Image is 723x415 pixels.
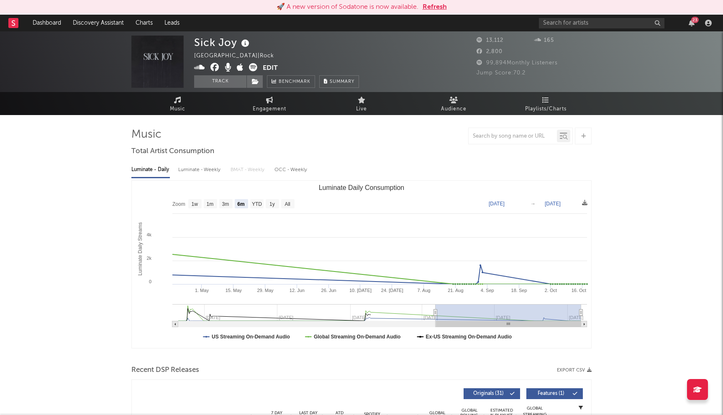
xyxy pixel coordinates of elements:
text: All [285,201,290,207]
div: Luminate - Daily [131,163,170,177]
text: Luminate Daily Streams [137,222,143,275]
div: 23 [691,17,699,23]
span: 99,894 Monthly Listeners [477,60,558,66]
text: YTD [252,201,262,207]
span: Music [170,104,185,114]
a: Leads [159,15,185,31]
text: 21. Aug [448,288,463,293]
text: 0 [149,279,151,284]
div: Luminate - Weekly [178,163,222,177]
span: Engagement [253,104,286,114]
text: 15. May [226,288,242,293]
div: [GEOGRAPHIC_DATA] | Rock [194,51,284,61]
button: Originals(31) [464,388,520,399]
a: Discovery Assistant [67,15,130,31]
text: 24. [DATE] [381,288,403,293]
div: 🚀 A new version of Sodatone is now available. [277,2,418,12]
button: Export CSV [557,368,592,373]
a: Audience [408,92,500,115]
text: 6m [237,201,244,207]
button: 23 [689,20,695,26]
span: Audience [441,104,467,114]
text: [DATE] [489,201,505,207]
span: Features ( 1 ) [532,391,570,396]
span: Recent DSP Releases [131,365,199,375]
text: → [531,201,536,207]
text: 3m [222,201,229,207]
input: Search by song name or URL [469,133,557,140]
a: Live [315,92,408,115]
text: [DATE] [569,315,584,320]
text: 29. May [257,288,274,293]
input: Search for artists [539,18,664,28]
text: 10. [DATE] [349,288,372,293]
text: [DATE] [545,201,561,207]
text: 1w [192,201,198,207]
a: Playlists/Charts [500,92,592,115]
button: Refresh [423,2,447,12]
text: US Streaming On-Demand Audio [212,334,290,340]
text: 12. Jun [290,288,305,293]
span: 13,112 [477,38,503,43]
a: Music [131,92,223,115]
span: Benchmark [279,77,310,87]
div: Sick Joy [194,36,251,49]
span: Live [356,104,367,114]
text: 7. Aug [417,288,430,293]
text: 1. May [195,288,209,293]
text: 18. Sep [511,288,527,293]
text: Ex-US Streaming On-Demand Audio [426,334,512,340]
div: OCC - Weekly [274,163,308,177]
span: 2,800 [477,49,503,54]
span: Originals ( 31 ) [469,391,508,396]
svg: Luminate Daily Consumption [132,181,591,348]
text: 1m [207,201,214,207]
a: Benchmark [267,75,315,88]
button: Edit [263,63,278,74]
text: Zoom [172,201,185,207]
span: Total Artist Consumption [131,146,214,156]
text: 4k [146,232,151,237]
span: Summary [330,79,354,84]
text: Global Streaming On-Demand Audio [314,334,401,340]
text: Luminate Daily Consumption [319,184,405,191]
text: 1y [269,201,275,207]
button: Summary [319,75,359,88]
text: 2. Oct [545,288,557,293]
span: 165 [534,38,554,43]
a: Charts [130,15,159,31]
text: 16. Oct [572,288,586,293]
button: Track [194,75,246,88]
span: Playlists/Charts [525,104,567,114]
text: 26. Jun [321,288,336,293]
button: Features(1) [526,388,583,399]
text: 4. Sep [481,288,494,293]
span: Jump Score: 70.2 [477,70,526,76]
text: 2k [146,256,151,261]
a: Dashboard [27,15,67,31]
a: Engagement [223,92,315,115]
